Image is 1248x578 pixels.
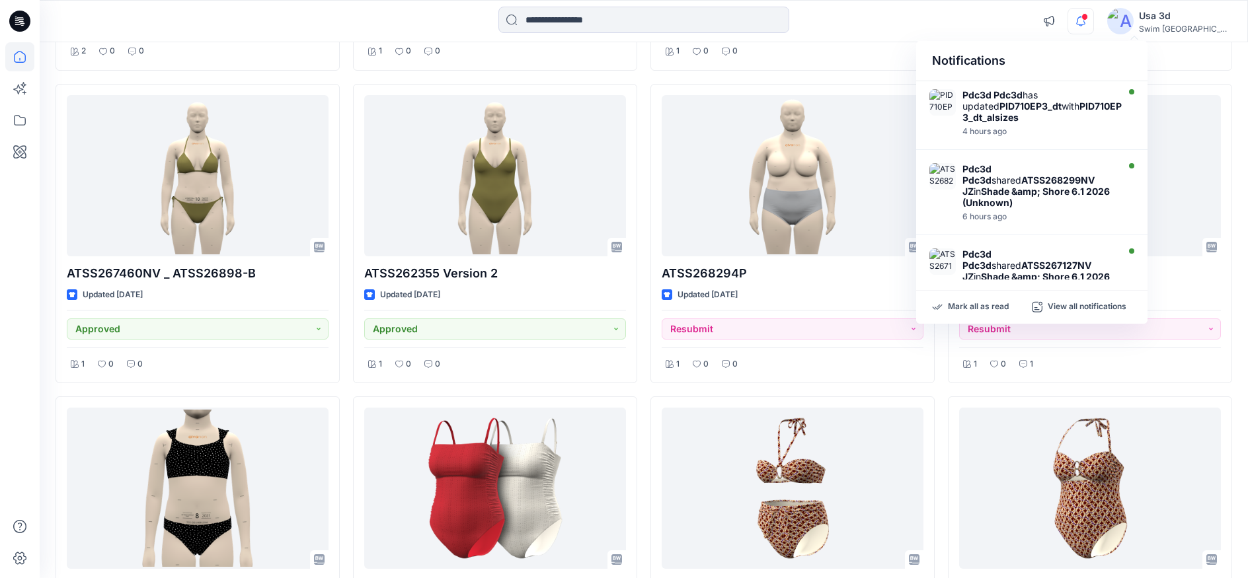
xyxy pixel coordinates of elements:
[379,44,382,58] p: 1
[364,408,626,569] a: AWAL262189NV GC
[929,89,956,116] img: PID710EP3_dt_alsizes
[962,212,1114,221] div: Monday, October 13, 2025 03:35
[962,260,1091,282] strong: ATSS267127NV JZ
[959,408,1221,569] a: AWAL262237 - HQ262411 JZ
[662,95,923,256] a: ATSS268294P
[962,163,992,186] strong: Pdc3d Pdc3d
[81,44,86,58] p: 2
[67,264,329,283] p: ATSS267460NV _ ATSS26898-B
[1001,357,1006,371] p: 0
[962,248,1114,293] div: shared in
[1139,24,1231,34] div: Swim [GEOGRAPHIC_DATA]
[1048,301,1126,313] p: View all notifications
[67,408,329,569] a: PID87KEY1_dt & PID2M7E62_dt
[916,41,1148,81] div: Notifications
[406,357,411,371] p: 0
[974,357,977,371] p: 1
[962,271,1110,293] strong: Shade &amp; Shore 6.1 2026 (Unknown)
[676,357,680,371] p: 1
[962,100,1122,123] strong: PID710EP3_dt_alsizes
[962,248,992,271] strong: Pdc3d Pdc3d
[929,248,956,275] img: ATSS267127NV JZ
[962,89,1126,123] div: has updated with
[662,408,923,569] a: AWFS267264_AWFS268126 JZ
[406,44,411,58] p: 0
[662,264,923,283] p: ATSS268294P
[732,44,738,58] p: 0
[435,357,440,371] p: 0
[732,357,738,371] p: 0
[1107,8,1134,34] img: avatar
[962,163,1114,208] div: shared in
[364,95,626,256] a: ATSS262355 Version 2
[999,100,1062,112] strong: PID710EP3_dt
[703,44,709,58] p: 0
[676,44,680,58] p: 1
[83,288,143,302] p: Updated [DATE]
[108,357,114,371] p: 0
[962,89,1023,100] strong: Pdc3d Pdc3d
[435,44,440,58] p: 0
[962,186,1110,208] strong: Shade &amp; Shore 6.1 2026 (Unknown)
[1139,8,1231,24] div: Usa 3d
[948,301,1009,313] p: Mark all as read
[962,127,1126,136] div: Monday, October 13, 2025 05:45
[364,264,626,283] p: ATSS262355 Version 2
[678,288,738,302] p: Updated [DATE]
[139,44,144,58] p: 0
[962,174,1095,197] strong: ATSS268299NV JZ
[137,357,143,371] p: 0
[110,44,115,58] p: 0
[703,357,709,371] p: 0
[1030,357,1033,371] p: 1
[379,357,382,371] p: 1
[380,288,440,302] p: Updated [DATE]
[67,95,329,256] a: ATSS267460NV _ ATSS26898-B
[81,357,85,371] p: 1
[929,163,956,190] img: ATSS268299NV JZ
